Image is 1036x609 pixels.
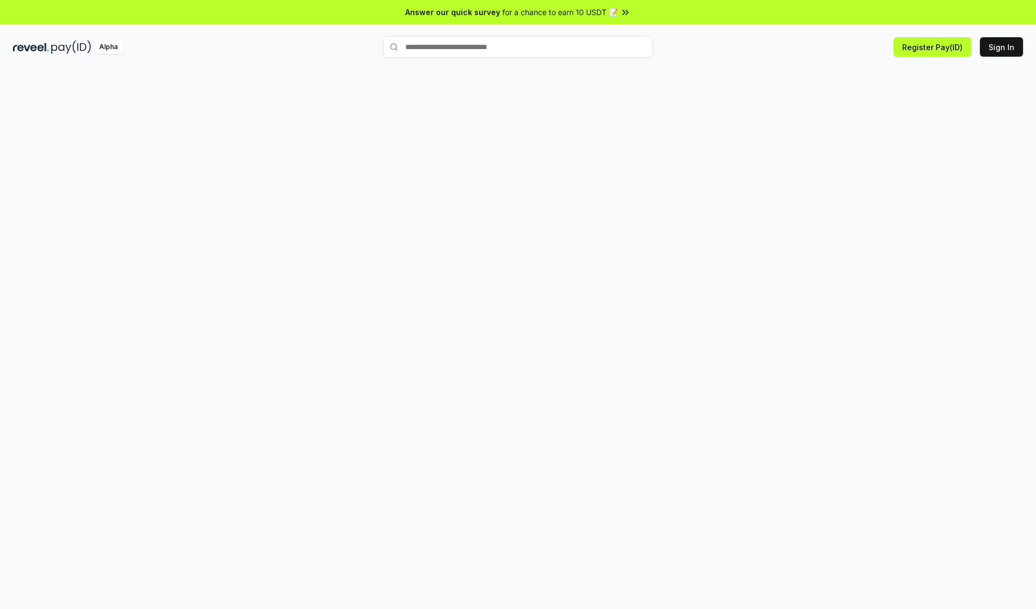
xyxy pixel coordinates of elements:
button: Register Pay(ID) [894,37,971,57]
img: pay_id [51,40,91,54]
img: reveel_dark [13,40,49,54]
span: for a chance to earn 10 USDT 📝 [502,6,618,18]
span: Answer our quick survey [405,6,500,18]
div: Alpha [93,40,124,54]
button: Sign In [980,37,1023,57]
